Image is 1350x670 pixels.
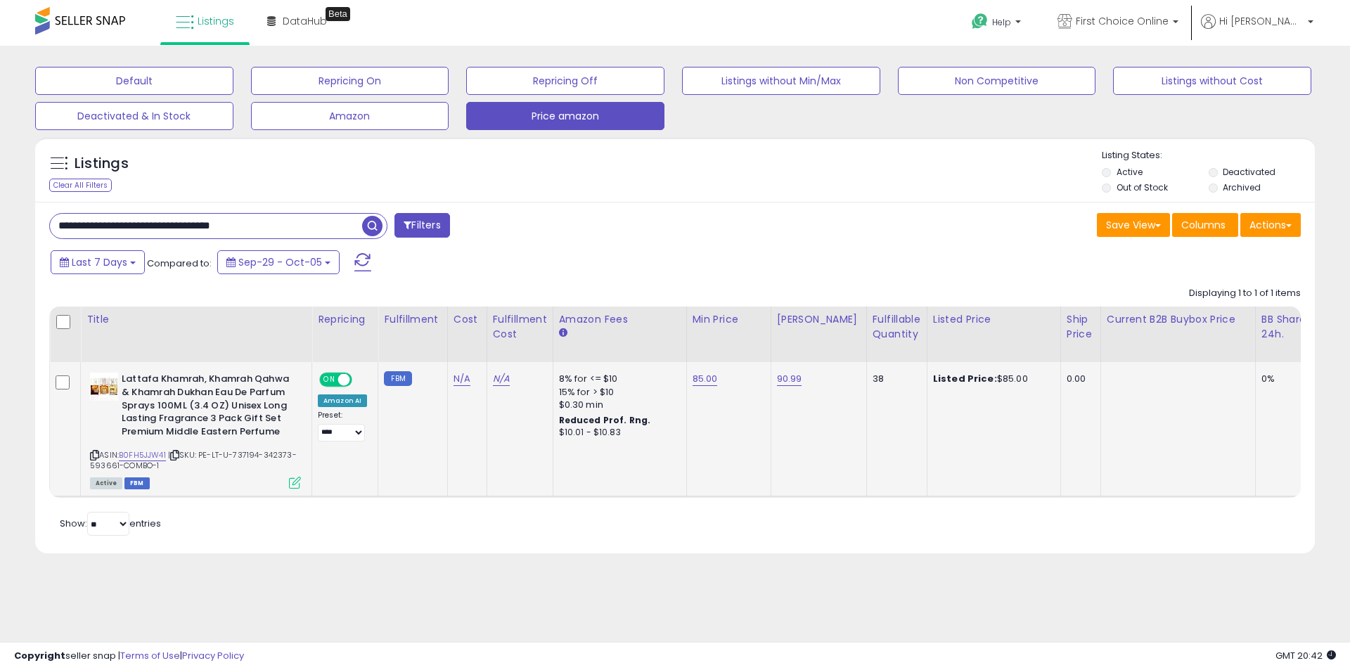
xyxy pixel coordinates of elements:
[559,386,676,399] div: 15% for > $10
[318,411,367,442] div: Preset:
[251,67,449,95] button: Repricing On
[933,373,1050,385] div: $85.00
[682,67,880,95] button: Listings without Min/Max
[466,102,664,130] button: Price amazon
[318,312,372,327] div: Repricing
[318,394,367,407] div: Amazon AI
[75,154,129,174] h5: Listings
[1113,67,1311,95] button: Listings without Cost
[119,449,166,461] a: B0FH5JJW41
[1117,166,1143,178] label: Active
[1102,149,1314,162] p: Listing States:
[693,312,765,327] div: Min Price
[992,16,1011,28] span: Help
[1201,14,1313,46] a: Hi [PERSON_NAME]
[86,312,306,327] div: Title
[559,399,676,411] div: $0.30 min
[122,373,292,442] b: Lattafa Khamrah, Khamrah Qahwa & Khamrah Dukhan Eau De Parfum Sprays 100ML (3.4 OZ) Unisex Long L...
[454,372,470,386] a: N/A
[466,67,664,95] button: Repricing Off
[559,327,567,340] small: Amazon Fees.
[971,13,989,30] i: Get Help
[777,372,802,386] a: 90.99
[559,312,681,327] div: Amazon Fees
[933,312,1055,327] div: Listed Price
[1117,181,1168,193] label: Out of Stock
[873,312,921,342] div: Fulfillable Quantity
[1097,213,1170,237] button: Save View
[1189,287,1301,300] div: Displaying 1 to 1 of 1 items
[1223,181,1261,193] label: Archived
[1067,373,1090,385] div: 0.00
[1240,213,1301,237] button: Actions
[873,373,916,385] div: 38
[217,250,340,274] button: Sep-29 - Oct-05
[1223,166,1275,178] label: Deactivated
[777,312,861,327] div: [PERSON_NAME]
[90,477,122,489] span: All listings currently available for purchase on Amazon
[960,2,1035,46] a: Help
[493,312,547,342] div: Fulfillment Cost
[198,14,234,28] span: Listings
[1181,218,1226,232] span: Columns
[72,255,127,269] span: Last 7 Days
[454,312,481,327] div: Cost
[35,67,233,95] button: Default
[1219,14,1304,28] span: Hi [PERSON_NAME]
[35,102,233,130] button: Deactivated & In Stock
[394,213,449,238] button: Filters
[90,449,297,470] span: | SKU: PE-LT-U-737194-342373-593661-COMBO-1
[350,374,373,386] span: OFF
[1076,14,1169,28] span: First Choice Online
[283,14,327,28] span: DataHub
[559,427,676,439] div: $10.01 - $10.83
[90,373,301,487] div: ASIN:
[559,373,676,385] div: 8% for <= $10
[124,477,150,489] span: FBM
[326,7,350,21] div: Tooltip anchor
[321,374,338,386] span: ON
[933,372,997,385] b: Listed Price:
[147,257,212,270] span: Compared to:
[493,372,510,386] a: N/A
[384,371,411,386] small: FBM
[898,67,1096,95] button: Non Competitive
[90,373,118,401] img: 51cd8iFKDfL._SL40_.jpg
[1067,312,1095,342] div: Ship Price
[693,372,718,386] a: 85.00
[559,414,651,426] b: Reduced Prof. Rng.
[49,179,112,192] div: Clear All Filters
[384,312,441,327] div: Fulfillment
[238,255,322,269] span: Sep-29 - Oct-05
[251,102,449,130] button: Amazon
[1261,312,1313,342] div: BB Share 24h.
[1261,373,1308,385] div: 0%
[60,517,161,530] span: Show: entries
[1172,213,1238,237] button: Columns
[1107,312,1249,327] div: Current B2B Buybox Price
[51,250,145,274] button: Last 7 Days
